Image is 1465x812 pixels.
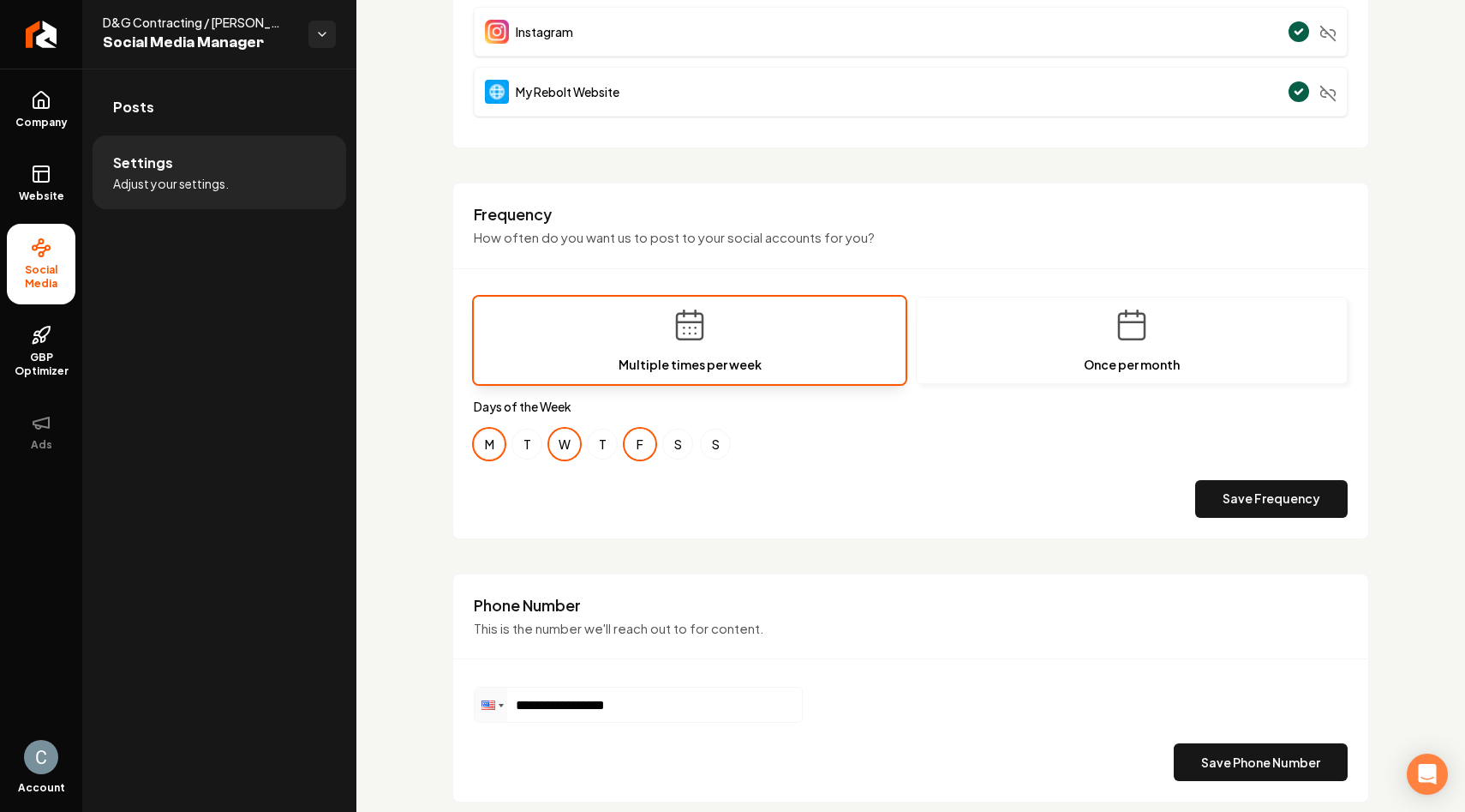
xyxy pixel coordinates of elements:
[7,76,75,143] a: Company
[474,204,1348,225] h3: Frequency
[474,228,1348,248] p: How often do you want us to post to your social accounts for you?
[7,399,75,466] button: Ads
[474,429,505,460] button: Monday
[474,297,906,384] button: Multiple times per week
[1174,743,1348,781] button: Save Phone Number
[474,398,1348,415] label: Days of the Week
[7,351,75,378] span: GBP Optimizer
[474,595,1348,616] h3: Phone Number
[700,429,731,460] button: Sunday
[18,781,65,795] span: Account
[916,297,1348,384] button: Once per month
[7,263,75,291] span: Social Media
[9,116,75,129] span: Company
[113,175,229,192] span: Adjust your settings.
[113,97,154,117] span: Posts
[474,619,1348,639] p: This is the number we'll reach out to for content.
[7,311,75,392] a: GBP Optimizer
[1195,480,1348,518] button: Save Frequency
[587,429,618,460] button: Thursday
[549,429,580,460] button: Wednesday
[24,438,59,452] span: Ads
[516,83,619,100] span: My Rebolt Website
[625,429,655,460] button: Friday
[103,14,295,31] span: D&G Contracting / [PERSON_NAME] & Goliath Contracting
[24,740,58,774] button: Open user button
[26,21,57,48] img: Rebolt Logo
[475,688,507,722] div: United States: + 1
[7,150,75,217] a: Website
[485,80,509,104] img: Website
[1407,754,1448,795] div: Open Intercom Messenger
[12,189,71,203] span: Website
[485,20,509,44] img: Instagram
[103,31,295,55] span: Social Media Manager
[516,23,573,40] span: Instagram
[511,429,542,460] button: Tuesday
[113,153,173,173] span: Settings
[662,429,693,460] button: Saturday
[93,80,346,135] a: Posts
[24,740,58,774] img: Cirilo Ibarra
